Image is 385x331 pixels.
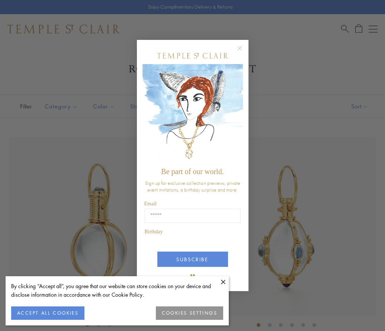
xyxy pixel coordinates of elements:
img: c4a9eb12-d91a-4d4a-8ee0-386386f4f338.jpeg [142,64,243,164]
span: Birthday [145,229,163,234]
button: SUBSCRIBE [157,252,228,267]
button: COOKIES SETTINGS [156,306,223,320]
button: Close dialog [239,47,248,57]
span: Sign up for exclusive collection previews, private event invitations, a birthday surprise and more. [145,180,240,193]
button: ACCEPT ALL COOKIES [11,306,84,320]
input: Email [145,209,241,223]
div: By clicking “Accept all”, you agree that our website can store cookies on your device and disclos... [11,282,223,299]
span: Be part of our world. [161,167,224,176]
img: TSC [185,269,200,284]
span: Email [144,201,157,207]
img: Temple St. Clair [157,53,228,59]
